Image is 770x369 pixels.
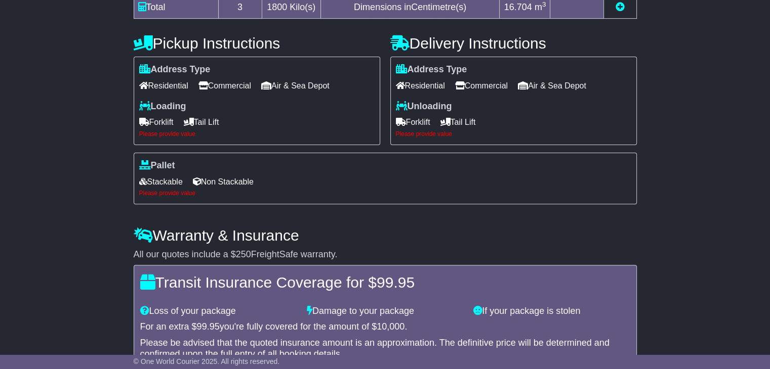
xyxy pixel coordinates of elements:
div: If your package is stolen [468,306,635,317]
div: For an extra $ you're fully covered for the amount of $ . [140,321,630,333]
h4: Pickup Instructions [134,35,380,52]
a: Add new item [616,2,625,12]
span: 99.95 [377,274,415,291]
span: 1800 [267,2,287,12]
div: Loss of your package [135,306,302,317]
h4: Delivery Instructions [390,35,637,52]
label: Address Type [139,64,211,75]
span: Non Stackable [193,174,254,190]
span: Air & Sea Depot [261,78,330,94]
span: Residential [396,78,445,94]
span: Tail Lift [440,114,476,130]
div: All our quotes include a $ FreightSafe warranty. [134,249,637,260]
span: Residential [139,78,188,94]
span: 99.95 [197,321,220,332]
span: 16.704 [504,2,532,12]
h4: Transit Insurance Coverage for $ [140,274,630,291]
span: Tail Lift [184,114,219,130]
div: Please provide value [139,190,631,197]
div: Damage to your package [302,306,468,317]
label: Address Type [396,64,467,75]
div: Please provide value [139,130,375,137]
span: 10,000 [377,321,404,332]
div: Please be advised that the quoted insurance amount is an approximation. The definitive price will... [140,338,630,359]
label: Unloading [396,101,452,112]
span: © One World Courier 2025. All rights reserved. [134,357,280,365]
label: Loading [139,101,186,112]
span: Air & Sea Depot [518,78,586,94]
span: Forklift [396,114,430,130]
span: Commercial [198,78,251,94]
span: Commercial [455,78,508,94]
span: Forklift [139,114,174,130]
span: Stackable [139,174,183,190]
span: 250 [236,249,251,259]
span: m [535,2,546,12]
label: Pallet [139,160,175,171]
sup: 3 [542,1,546,8]
h4: Warranty & Insurance [134,227,637,244]
div: Please provide value [396,130,631,137]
